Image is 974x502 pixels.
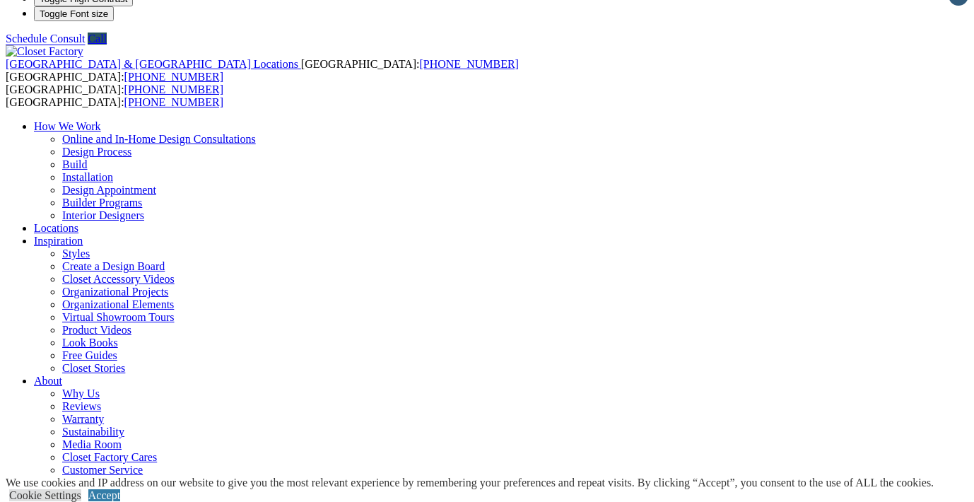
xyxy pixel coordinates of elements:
[34,222,78,234] a: Locations
[62,158,88,170] a: Build
[419,58,518,70] a: [PHONE_NUMBER]
[62,171,113,183] a: Installation
[62,438,122,450] a: Media Room
[62,426,124,438] a: Sustainability
[62,349,117,361] a: Free Guides
[62,247,90,259] a: Styles
[62,464,143,476] a: Customer Service
[6,58,301,70] a: [GEOGRAPHIC_DATA] & [GEOGRAPHIC_DATA] Locations
[62,273,175,285] a: Closet Accessory Videos
[34,120,101,132] a: How We Work
[9,489,81,501] a: Cookie Settings
[62,133,256,145] a: Online and In-Home Design Consultations
[62,451,157,463] a: Closet Factory Cares
[62,337,118,349] a: Look Books
[62,286,168,298] a: Organizational Projects
[62,324,131,336] a: Product Videos
[62,362,125,374] a: Closet Stories
[124,96,223,108] a: [PHONE_NUMBER]
[62,387,100,399] a: Why Us
[88,489,120,501] a: Accept
[6,83,223,108] span: [GEOGRAPHIC_DATA]: [GEOGRAPHIC_DATA]:
[62,298,174,310] a: Organizational Elements
[6,33,85,45] a: Schedule Consult
[62,146,131,158] a: Design Process
[6,477,934,489] div: We use cookies and IP address on our website to give you the most relevant experience by remember...
[124,71,223,83] a: [PHONE_NUMBER]
[6,58,298,70] span: [GEOGRAPHIC_DATA] & [GEOGRAPHIC_DATA] Locations
[34,375,62,387] a: About
[62,400,101,412] a: Reviews
[6,58,519,83] span: [GEOGRAPHIC_DATA]: [GEOGRAPHIC_DATA]:
[34,6,114,21] button: Toggle Font size
[62,209,144,221] a: Interior Designers
[34,235,83,247] a: Inspiration
[62,311,175,323] a: Virtual Showroom Tours
[62,413,104,425] a: Warranty
[62,197,142,209] a: Builder Programs
[6,45,83,58] img: Closet Factory
[124,83,223,95] a: [PHONE_NUMBER]
[62,260,165,272] a: Create a Design Board
[62,184,156,196] a: Design Appointment
[88,33,107,45] a: Call
[40,8,108,19] span: Toggle Font size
